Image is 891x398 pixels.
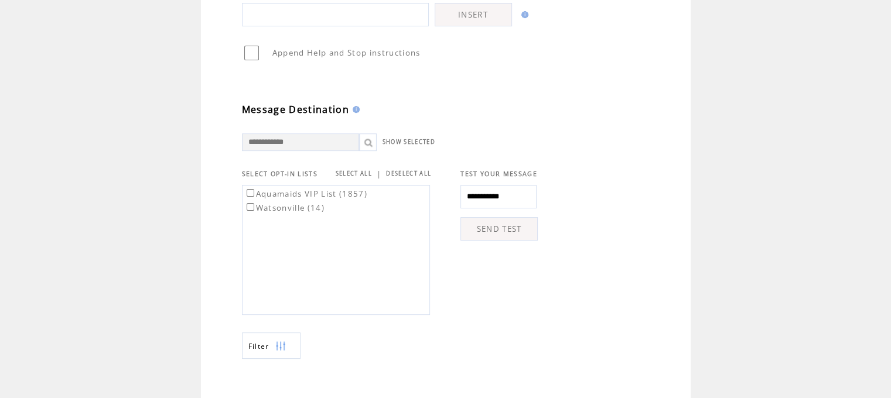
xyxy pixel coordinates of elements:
span: TEST YOUR MESSAGE [460,170,537,178]
img: filters.png [275,333,286,359]
span: Show filters [248,341,269,351]
a: Filter [242,332,301,359]
span: | [377,169,381,179]
a: SELECT ALL [336,170,372,177]
a: SEND TEST [460,217,538,241]
span: SELECT OPT-IN LISTS [242,170,318,178]
input: Aquamaids VIP List (1857) [247,189,254,197]
a: SHOW SELECTED [383,138,435,146]
img: help.gif [518,11,528,18]
span: Append Help and Stop instructions [272,47,421,58]
label: Aquamaids VIP List (1857) [244,188,367,199]
a: INSERT [435,3,512,26]
span: Message Destination [242,103,349,116]
a: DESELECT ALL [386,170,431,177]
img: help.gif [349,106,360,113]
label: Watsonville (14) [244,203,325,213]
input: Watsonville (14) [247,203,254,211]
